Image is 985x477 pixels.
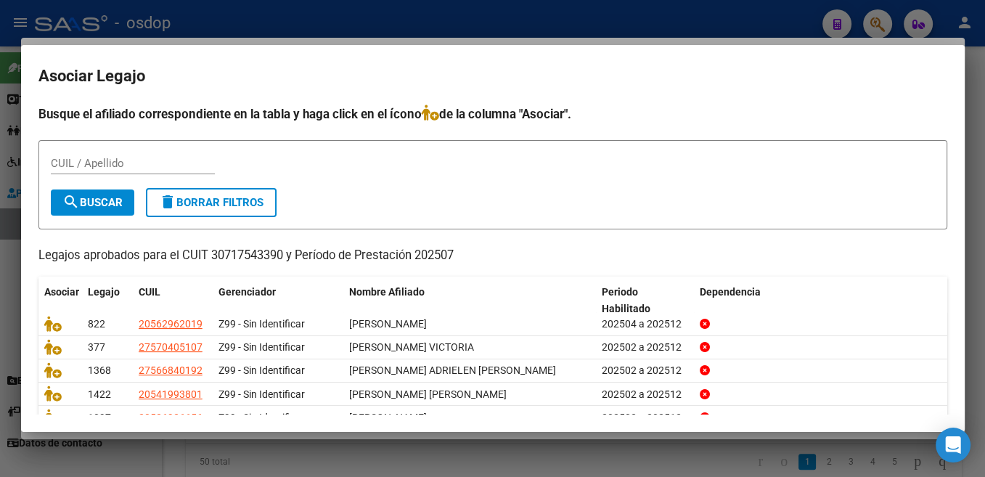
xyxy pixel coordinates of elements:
[349,412,427,423] span: OJEDA RIZZO MANUEL
[38,105,947,123] h4: Busque el afiliado correspondiente en la tabla y haga click en el ícono de la columna "Asociar".
[159,193,176,211] mat-icon: delete
[349,388,507,400] span: ACOSTA FASCELLA JOAQUIN DARIO
[139,388,203,400] span: 20541993801
[218,364,305,376] span: Z99 - Sin Identificar
[596,277,694,325] datatable-header-cell: Periodo Habilitado
[62,193,80,211] mat-icon: search
[349,286,425,298] span: Nombre Afiliado
[139,286,160,298] span: CUIL
[139,341,203,353] span: 27570405107
[139,364,203,376] span: 27566840192
[88,388,111,400] span: 1422
[218,341,305,353] span: Z99 - Sin Identificar
[88,318,105,330] span: 822
[602,362,688,379] div: 202502 a 202512
[38,62,947,90] h2: Asociar Legajo
[82,277,133,325] datatable-header-cell: Legajo
[88,412,111,423] span: 1097
[936,428,970,462] div: Open Intercom Messenger
[602,386,688,403] div: 202502 a 202512
[694,277,947,325] datatable-header-cell: Dependencia
[602,409,688,426] div: 202502 a 202512
[602,339,688,356] div: 202502 a 202512
[218,318,305,330] span: Z99 - Sin Identificar
[139,412,203,423] span: 20526936656
[62,196,123,209] span: Buscar
[349,364,556,376] span: ACOSTA FASCELLA ADRIELEN HILDA
[218,412,305,423] span: Z99 - Sin Identificar
[51,189,134,216] button: Buscar
[44,286,79,298] span: Asociar
[88,364,111,376] span: 1368
[38,247,947,265] p: Legajos aprobados para el CUIT 30717543390 y Período de Prestación 202507
[700,286,761,298] span: Dependencia
[343,277,597,325] datatable-header-cell: Nombre Afiliado
[88,341,105,353] span: 377
[602,316,688,333] div: 202504 a 202512
[349,318,427,330] span: SOLARI JOAQUIN
[139,318,203,330] span: 20562962019
[159,196,263,209] span: Borrar Filtros
[602,286,650,314] span: Periodo Habilitado
[218,286,276,298] span: Gerenciador
[218,388,305,400] span: Z99 - Sin Identificar
[213,277,343,325] datatable-header-cell: Gerenciador
[133,277,213,325] datatable-header-cell: CUIL
[349,341,474,353] span: DESANA DELFINA VICTORIA
[88,286,120,298] span: Legajo
[38,277,82,325] datatable-header-cell: Asociar
[146,188,277,217] button: Borrar Filtros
